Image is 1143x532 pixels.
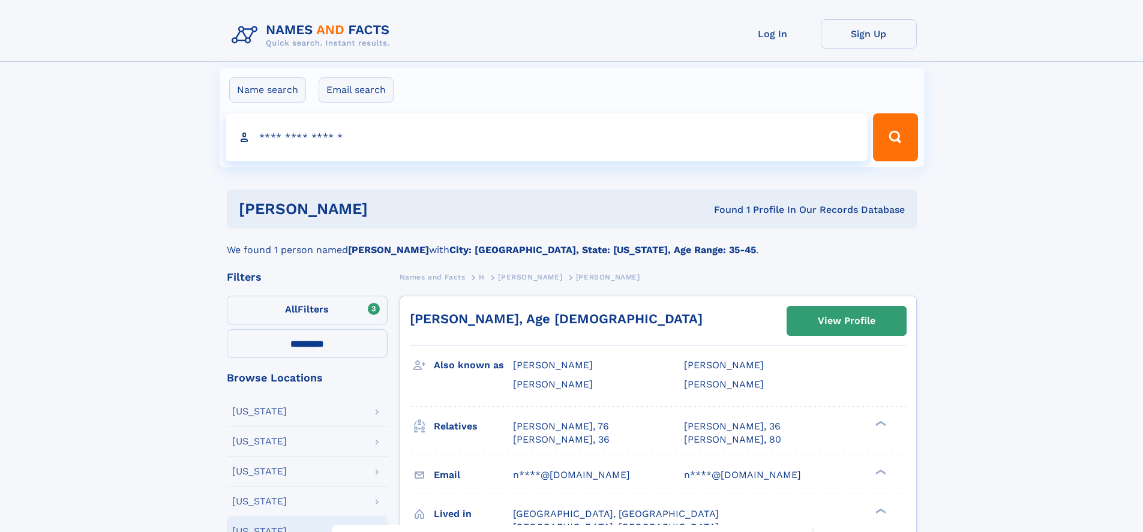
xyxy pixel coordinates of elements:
img: Logo Names and Facts [227,19,400,52]
span: [PERSON_NAME] [684,378,764,390]
h3: Also known as [434,355,513,375]
div: ❯ [872,507,887,515]
a: [PERSON_NAME], 36 [513,433,610,446]
h3: Relatives [434,416,513,437]
span: [PERSON_NAME] [513,378,593,390]
div: [US_STATE] [232,467,287,476]
div: [US_STATE] [232,437,287,446]
div: ❯ [872,468,887,476]
a: Log In [725,19,821,49]
span: [GEOGRAPHIC_DATA], [GEOGRAPHIC_DATA] [513,508,719,519]
h3: Lived in [434,504,513,524]
label: Name search [229,77,306,103]
h1: [PERSON_NAME] [239,202,541,217]
span: [PERSON_NAME] [498,273,562,281]
div: We found 1 person named with . [227,229,917,257]
label: Filters [227,296,388,324]
div: [US_STATE] [232,497,287,506]
b: [PERSON_NAME] [348,244,429,256]
a: [PERSON_NAME], Age [DEMOGRAPHIC_DATA] [410,311,703,326]
span: H [479,273,485,281]
label: Email search [319,77,394,103]
a: [PERSON_NAME], 76 [513,420,609,433]
div: [US_STATE] [232,407,287,416]
span: [PERSON_NAME] [513,359,593,371]
div: Browse Locations [227,372,388,383]
a: [PERSON_NAME] [498,269,562,284]
a: [PERSON_NAME], 36 [684,420,781,433]
span: All [285,303,298,315]
a: [PERSON_NAME], 80 [684,433,781,446]
div: View Profile [818,307,875,335]
a: Sign Up [821,19,917,49]
a: Names and Facts [400,269,466,284]
div: Found 1 Profile In Our Records Database [541,203,905,217]
span: [PERSON_NAME] [684,359,764,371]
span: [PERSON_NAME] [576,273,640,281]
div: ❯ [872,419,887,427]
h3: Email [434,465,513,485]
div: Filters [227,272,388,282]
b: City: [GEOGRAPHIC_DATA], State: [US_STATE], Age Range: 35-45 [449,244,756,256]
a: View Profile [787,306,906,335]
input: search input [226,113,868,161]
a: H [479,269,485,284]
button: Search Button [873,113,917,161]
